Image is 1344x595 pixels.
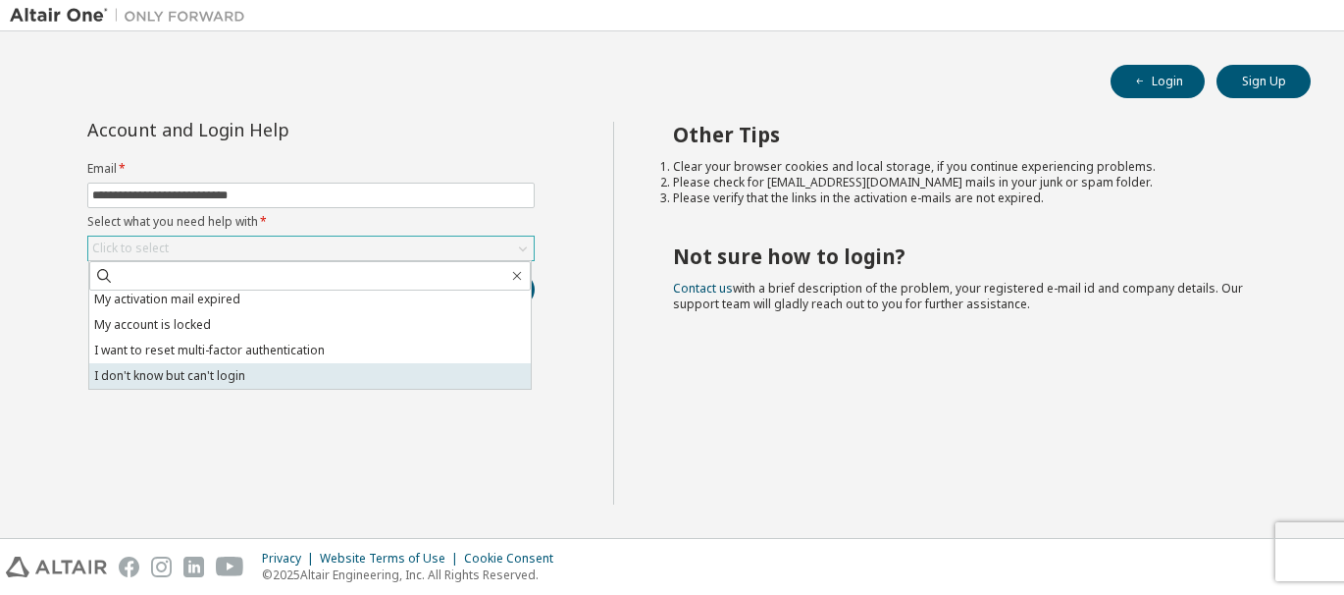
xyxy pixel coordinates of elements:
[151,557,172,577] img: instagram.svg
[673,159,1276,175] li: Clear your browser cookies and local storage, if you continue experiencing problems.
[88,237,534,260] div: Click to select
[1111,65,1205,98] button: Login
[673,122,1276,147] h2: Other Tips
[320,551,464,567] div: Website Terms of Use
[262,567,565,583] p: © 2025 Altair Engineering, Inc. All Rights Reserved.
[464,551,565,567] div: Cookie Consent
[89,287,531,312] li: My activation mail expired
[262,551,320,567] div: Privacy
[673,243,1276,269] h2: Not sure how to login?
[1216,65,1311,98] button: Sign Up
[673,280,1243,312] span: with a brief description of the problem, your registered e-mail id and company details. Our suppo...
[6,557,107,577] img: altair_logo.svg
[216,557,244,577] img: youtube.svg
[92,241,169,256] div: Click to select
[10,6,255,26] img: Altair One
[119,557,139,577] img: facebook.svg
[673,280,733,297] a: Contact us
[673,175,1276,190] li: Please check for [EMAIL_ADDRESS][DOMAIN_NAME] mails in your junk or spam folder.
[87,214,535,230] label: Select what you need help with
[87,122,445,137] div: Account and Login Help
[183,557,204,577] img: linkedin.svg
[87,161,535,177] label: Email
[673,190,1276,206] li: Please verify that the links in the activation e-mails are not expired.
